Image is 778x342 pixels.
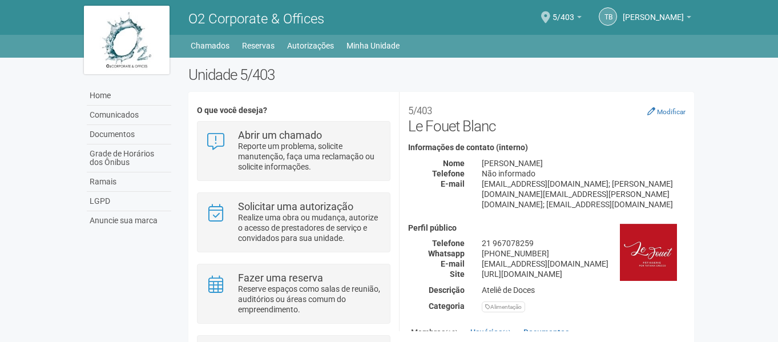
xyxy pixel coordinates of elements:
[238,284,381,315] p: Reserve espaços como salas de reunião, auditórios ou áreas comum do empreendimento.
[443,159,465,168] strong: Nome
[599,7,617,26] a: TB
[87,106,171,125] a: Comunicados
[408,105,432,116] small: 5/403
[206,273,381,315] a: Fazer uma reserva Reserve espaços como salas de reunião, auditórios ou áreas comum do empreendime...
[429,301,465,311] strong: Categoria
[445,329,458,337] small: (12)
[242,38,275,54] a: Reservas
[473,269,694,279] div: [URL][DOMAIN_NAME]
[473,285,694,295] div: Ateliê de Doces
[197,106,390,115] h4: O que você deseja?
[87,192,171,211] a: LGPD
[623,2,684,22] span: Tatiana Buxbaum Grecco
[467,324,514,341] a: Usuários(1)
[502,329,511,337] small: (1)
[287,38,334,54] a: Autorizações
[87,172,171,192] a: Ramais
[473,248,694,259] div: [PHONE_NUMBER]
[206,130,381,172] a: Abrir um chamado Reporte um problema, solicite manutenção, faça uma reclamação ou solicite inform...
[482,301,525,312] div: Alimentação
[206,202,381,243] a: Solicitar uma autorização Realize uma obra ou mudança, autorize o acesso de prestadores de serviç...
[473,168,694,179] div: Não informado
[87,144,171,172] a: Grade de Horários dos Ônibus
[429,285,465,295] strong: Descrição
[450,269,465,279] strong: Site
[441,259,465,268] strong: E-mail
[521,324,572,341] a: Documentos
[238,200,353,212] strong: Solicitar uma autorização
[473,238,694,248] div: 21 967078259
[473,158,694,168] div: [PERSON_NAME]
[623,14,691,23] a: [PERSON_NAME]
[238,141,381,172] p: Reporte um problema, solicite manutenção, faça uma reclamação ou solicite informações.
[441,179,465,188] strong: E-mail
[408,143,686,152] h4: Informações de contato (interno)
[657,108,686,116] small: Modificar
[428,249,465,258] strong: Whatsapp
[191,38,229,54] a: Chamados
[87,125,171,144] a: Documentos
[188,11,324,27] span: O2 Corporate & Offices
[238,272,323,284] strong: Fazer uma reserva
[432,169,465,178] strong: Telefone
[238,129,322,141] strong: Abrir um chamado
[408,100,686,135] h2: Le Fouet Blanc
[473,259,694,269] div: [EMAIL_ADDRESS][DOMAIN_NAME]
[87,211,171,230] a: Anuncie sua marca
[84,6,170,74] img: logo.jpg
[346,38,400,54] a: Minha Unidade
[553,2,574,22] span: 5/403
[432,239,465,248] strong: Telefone
[473,179,694,210] div: [EMAIL_ADDRESS][DOMAIN_NAME]; [PERSON_NAME][DOMAIN_NAME][EMAIL_ADDRESS][PERSON_NAME][DOMAIN_NAME]...
[238,212,381,243] p: Realize uma obra ou mudança, autorize o acesso de prestadores de serviço e convidados para sua un...
[408,224,686,232] h4: Perfil público
[647,107,686,116] a: Modificar
[553,14,582,23] a: 5/403
[188,66,695,83] h2: Unidade 5/403
[620,224,677,281] img: business.png
[87,86,171,106] a: Home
